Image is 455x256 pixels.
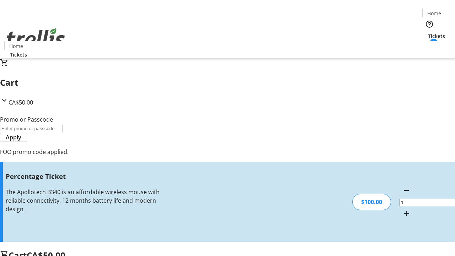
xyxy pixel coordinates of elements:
[352,194,391,210] div: $100.00
[422,40,437,54] button: Cart
[10,51,27,58] span: Tickets
[400,183,414,198] button: Decrement by one
[422,17,437,31] button: Help
[400,206,414,220] button: Increment by one
[6,133,21,142] span: Apply
[423,10,445,17] a: Home
[428,32,445,40] span: Tickets
[9,98,33,106] span: CA$50.00
[422,32,451,40] a: Tickets
[6,188,161,213] div: The Apollotech B340 is an affordable wireless mouse with reliable connectivity, 12 months battery...
[9,42,23,50] span: Home
[427,10,441,17] span: Home
[4,51,33,58] a: Tickets
[4,20,68,56] img: Orient E2E Organization ZCeU0LDOI7's Logo
[5,42,27,50] a: Home
[6,171,161,181] h3: Percentage Ticket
